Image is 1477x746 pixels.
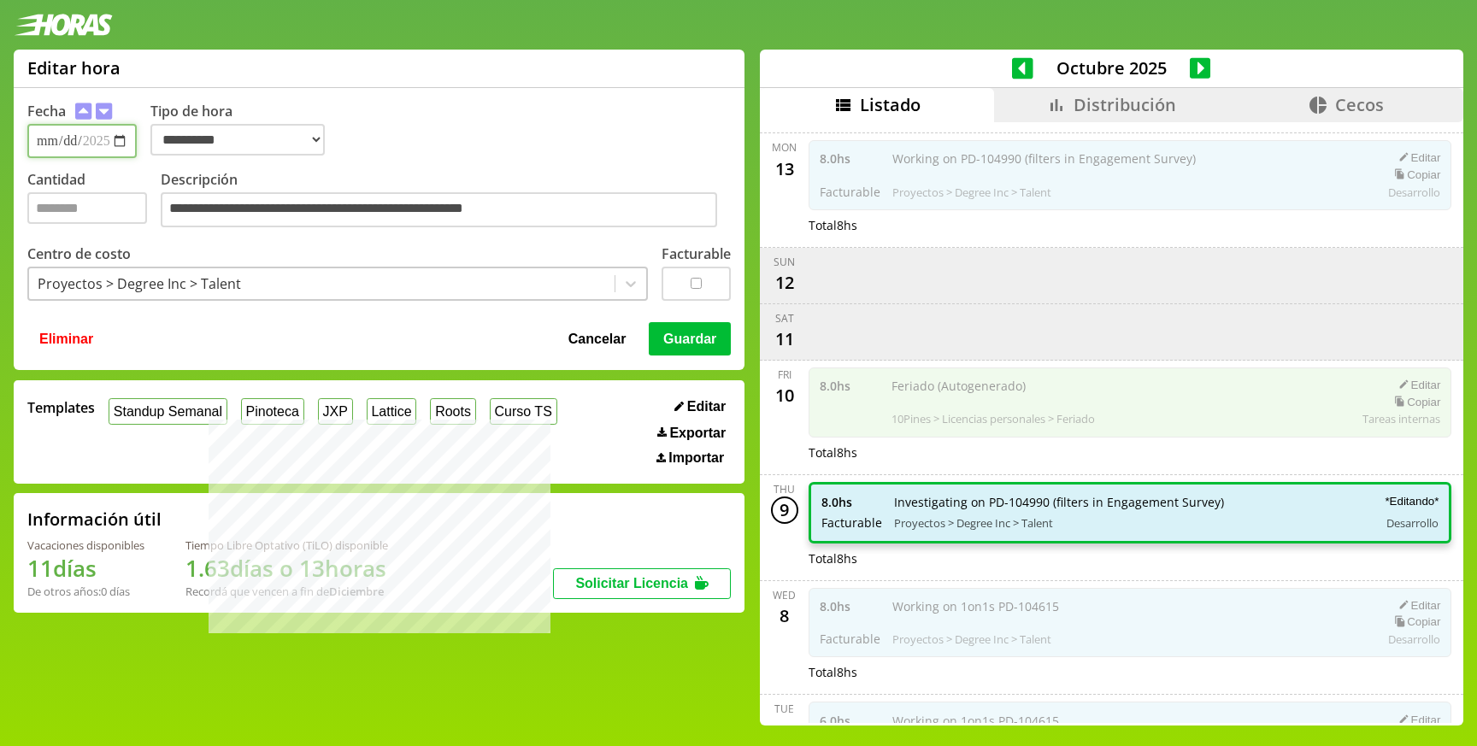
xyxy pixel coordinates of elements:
[809,444,1452,461] div: Total 8 hs
[771,602,798,630] div: 8
[771,496,798,524] div: 9
[809,217,1452,233] div: Total 8 hs
[773,588,796,602] div: Wed
[14,14,113,36] img: logotipo
[687,399,726,414] span: Editar
[662,244,731,263] label: Facturable
[38,274,241,293] div: Proyectos > Degree Inc > Talent
[649,322,731,355] button: Guardar
[1335,93,1384,116] span: Cecos
[161,192,717,228] textarea: Descripción
[150,124,325,156] select: Tipo de hora
[652,425,731,442] button: Exportar
[668,450,724,466] span: Importar
[563,322,632,355] button: Cancelar
[185,537,388,553] div: Tiempo Libre Optativo (TiLO) disponible
[775,311,794,326] div: Sat
[27,170,161,232] label: Cantidad
[27,56,121,79] h1: Editar hora
[185,553,388,584] h1: 1.63 días o 13 horas
[109,398,227,425] button: Standup Semanal
[771,716,798,743] div: 7
[669,426,726,441] span: Exportar
[34,322,98,355] button: Eliminar
[771,326,798,353] div: 11
[778,367,791,382] div: Fri
[430,398,475,425] button: Roots
[27,192,147,224] input: Cantidad
[669,398,731,415] button: Editar
[771,382,798,409] div: 10
[772,140,797,155] div: Mon
[27,553,144,584] h1: 11 días
[27,508,162,531] h2: Información útil
[771,155,798,182] div: 13
[150,102,338,158] label: Tipo de hora
[860,93,921,116] span: Listado
[809,550,1452,567] div: Total 8 hs
[760,122,1463,723] div: scrollable content
[809,664,1452,680] div: Total 8 hs
[490,398,557,425] button: Curso TS
[774,255,795,269] div: Sun
[27,102,66,120] label: Fecha
[774,482,795,496] div: Thu
[27,537,144,553] div: Vacaciones disponibles
[27,584,144,599] div: De otros años: 0 días
[1033,56,1190,79] span: Octubre 2025
[553,568,731,599] button: Solicitar Licencia
[185,584,388,599] div: Recordá que vencen a fin de
[27,398,95,417] span: Templates
[318,398,353,425] button: JXP
[27,244,131,263] label: Centro de costo
[774,702,794,716] div: Tue
[241,398,304,425] button: Pinoteca
[161,170,731,232] label: Descripción
[575,576,688,590] span: Solicitar Licencia
[329,584,384,599] b: Diciembre
[1074,93,1176,116] span: Distribución
[771,269,798,297] div: 12
[367,398,417,425] button: Lattice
